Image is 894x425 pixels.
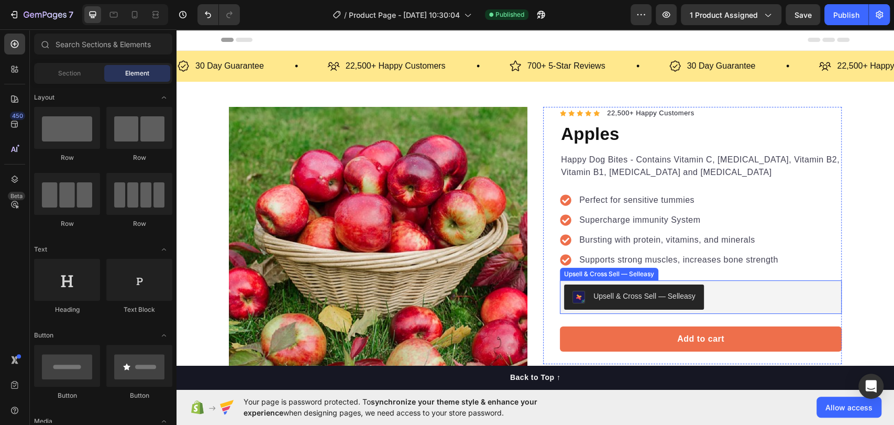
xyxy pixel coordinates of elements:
[495,10,524,19] span: Published
[681,4,781,25] button: 1 product assigned
[786,4,820,25] button: Save
[858,374,884,399] div: Open Intercom Messenger
[34,219,100,228] div: Row
[403,224,602,237] p: Supports strong muscles, increases bone strength
[383,297,665,322] button: Add to cart
[106,153,172,162] div: Row
[383,91,665,119] h1: Apples
[34,245,47,254] span: Text
[501,303,548,316] div: Add to cart
[244,396,578,418] span: Your page is password protected. To when designing pages, we need access to your store password.
[833,9,859,20] div: Publish
[403,204,602,217] p: Bursting with protein, vitamins, and minerals
[10,112,25,120] div: 450
[344,9,347,20] span: /
[349,9,460,20] span: Product Page - [DATE] 10:30:04
[4,4,78,25] button: 7
[106,305,172,314] div: Text Block
[388,255,527,280] button: Upsell & Cross Sell — Selleasy
[403,184,602,197] p: Supercharge immunity System
[34,34,172,55] input: Search Sections & Elements
[176,29,894,389] iframe: To enrich screen reader interactions, please activate Accessibility in Grammarly extension settings
[34,305,100,314] div: Heading
[8,192,25,200] div: Beta
[106,219,172,228] div: Row
[660,29,760,45] p: 22,500+ Happy Customers
[156,241,172,258] span: Toggle open
[403,165,602,177] p: Perfect for sensitive tummies
[334,343,384,354] div: Back to Top ↑
[511,29,579,45] p: 30 Day Guarantee
[197,4,240,25] div: Undo/Redo
[385,240,480,249] div: Upsell & Cross Sell — Selleasy
[351,29,429,45] p: 700+ 5-Star Reviews
[125,69,149,78] span: Element
[794,10,812,19] span: Save
[431,79,518,89] p: 22,500+ Happy Customers
[34,331,53,340] span: Button
[690,9,758,20] span: 1 product assigned
[825,402,873,413] span: Allow access
[156,327,172,344] span: Toggle open
[106,391,172,400] div: Button
[58,69,81,78] span: Section
[156,89,172,106] span: Toggle open
[816,397,881,418] button: Allow access
[34,93,54,102] span: Layout
[34,391,100,400] div: Button
[417,261,519,273] div: Upsell & Cross Sell — Selleasy
[34,153,100,162] div: Row
[69,8,73,21] p: 7
[384,124,664,149] p: Happy Dog Bites - Contains Vitamin C, [MEDICAL_DATA], Vitamin B2, Vitamin B1, [MEDICAL_DATA] and ...
[244,397,537,417] span: synchronize your theme style & enhance your experience
[824,4,868,25] button: Publish
[396,261,409,274] img: CJGWisGV0oADEAE=.png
